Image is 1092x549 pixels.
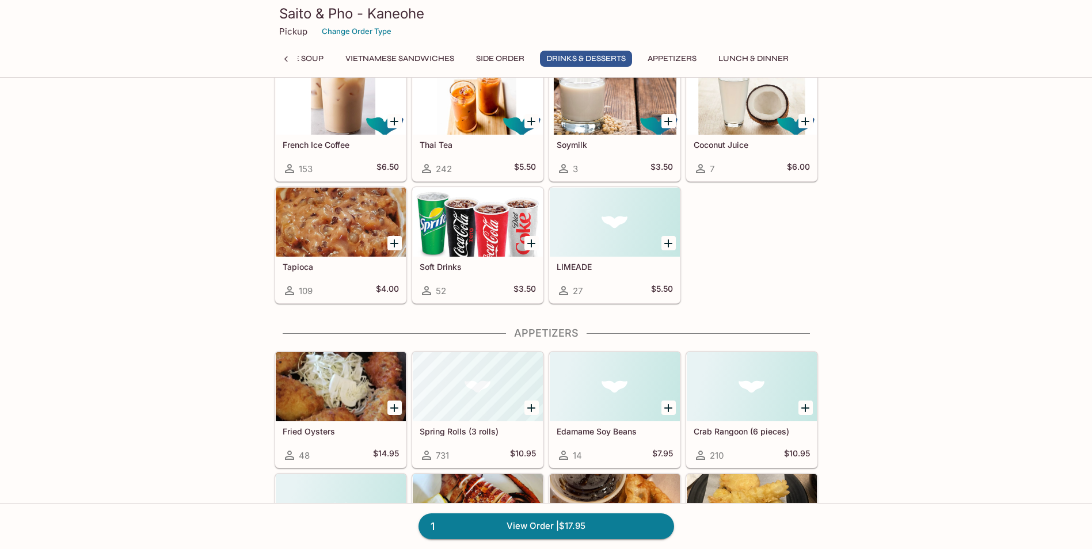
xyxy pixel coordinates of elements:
div: Tapioca [276,188,406,257]
div: Spring Rolls (3 rolls) [413,352,543,421]
button: Lunch & Dinner [712,51,795,67]
button: Add Coconut Juice [798,114,813,128]
h5: $6.50 [376,162,399,176]
h5: $14.95 [373,448,399,462]
h5: $3.50 [650,162,673,176]
a: Spring Rolls (3 rolls)731$10.95 [412,352,543,468]
span: 109 [299,285,313,296]
button: Add Spring Rolls (3 rolls) [524,401,539,415]
span: 242 [436,163,452,174]
button: Add Fried Oysters [387,401,402,415]
h5: $6.00 [787,162,810,176]
a: French Ice Coffee153$6.50 [275,65,406,181]
button: Add Crab Rangoon (6 pieces) [798,401,813,415]
div: Edamame Soy Beans [550,352,680,421]
a: Thai Tea242$5.50 [412,65,543,181]
button: Change Order Type [317,22,397,40]
a: Coconut Juice7$6.00 [686,65,817,181]
div: Ika Shioyaki [413,474,543,543]
div: Soft Drinks [413,188,543,257]
button: Vietnamese Sandwiches [339,51,461,67]
div: Coconut Juice [687,66,817,135]
h5: Thai Tea [420,140,536,150]
span: 1 [424,518,442,535]
h5: LIMEADE [557,262,673,272]
a: Soft Drinks52$3.50 [412,187,543,303]
h5: Soymilk [557,140,673,150]
span: 14 [573,450,582,461]
h5: Fried Oysters [283,426,399,436]
div: Tempura [687,474,817,543]
div: Crab Rangoon (6 pieces) [687,352,817,421]
h5: $3.50 [513,284,536,298]
span: 7 [710,163,714,174]
h5: French Ice Coffee [283,140,399,150]
h4: Appetizers [275,327,818,340]
div: French Ice Coffee [276,66,406,135]
a: Edamame Soy Beans14$7.95 [549,352,680,468]
h5: Soft Drinks [420,262,536,272]
button: Add Edamame Soy Beans [661,401,676,415]
div: Soymilk [550,66,680,135]
span: 48 [299,450,310,461]
span: 153 [299,163,313,174]
button: Add French Ice Coffee [387,114,402,128]
h5: $10.95 [784,448,810,462]
p: Pickup [279,26,307,37]
a: Tapioca109$4.00 [275,187,406,303]
h5: Spring Rolls (3 rolls) [420,426,536,436]
h5: $5.50 [651,284,673,298]
a: LIMEADE27$5.50 [549,187,680,303]
div: LIMEADE [550,188,680,257]
button: Drinks & Desserts [540,51,632,67]
a: Crab Rangoon (6 pieces)210$10.95 [686,352,817,468]
h5: $10.95 [510,448,536,462]
h5: Coconut Juice [694,140,810,150]
h5: Crab Rangoon (6 pieces) [694,426,810,436]
span: 52 [436,285,446,296]
span: 731 [436,450,449,461]
span: 27 [573,285,583,296]
button: Side Order [470,51,531,67]
a: Fried Oysters48$14.95 [275,352,406,468]
button: Add LIMEADE [661,236,676,250]
h3: Saito & Pho - Kaneohe [279,5,813,22]
button: Add Soymilk [661,114,676,128]
button: Add Thai Tea [524,114,539,128]
h5: $4.00 [376,284,399,298]
div: Thai Tea [413,66,543,135]
div: Pork & Chicken Gyoza [550,474,680,543]
div: Fried Oysters [276,352,406,421]
h5: Tapioca [283,262,399,272]
button: Add Tapioca [387,236,402,250]
div: Calamari [276,474,406,543]
a: 1View Order |$17.95 [418,513,674,539]
h5: Edamame Soy Beans [557,426,673,436]
span: 210 [710,450,724,461]
span: 3 [573,163,578,174]
button: Add Soft Drinks [524,236,539,250]
h5: $5.50 [514,162,536,176]
button: Appetizers [641,51,703,67]
a: Soymilk3$3.50 [549,65,680,181]
h5: $7.95 [652,448,673,462]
